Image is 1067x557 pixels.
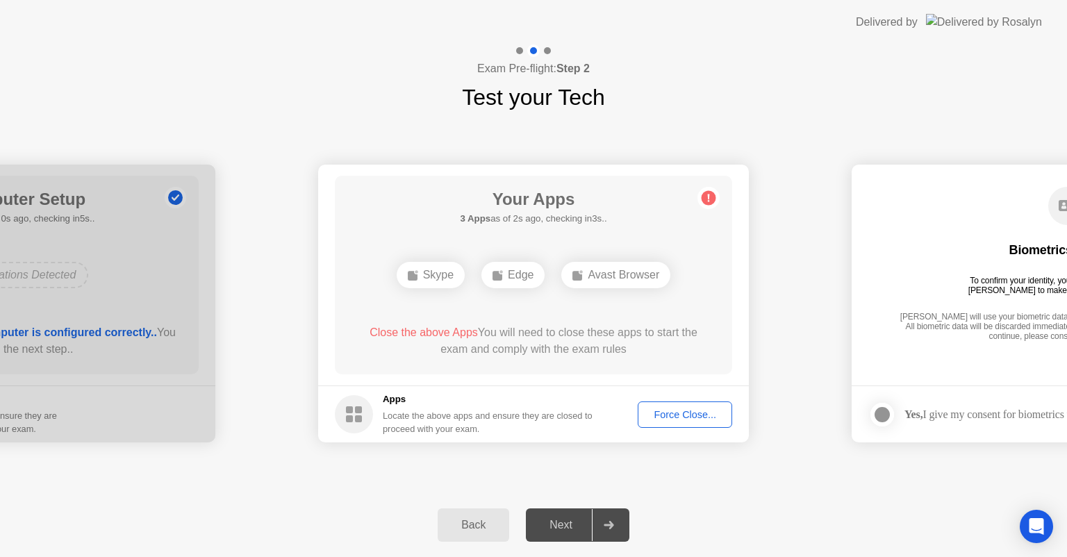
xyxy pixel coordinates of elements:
[638,401,732,428] button: Force Close...
[442,519,505,531] div: Back
[526,508,629,542] button: Next
[355,324,713,358] div: You will need to close these apps to start the exam and comply with the exam rules
[460,213,490,224] b: 3 Apps
[904,408,923,420] strong: Yes,
[530,519,592,531] div: Next
[438,508,509,542] button: Back
[460,212,606,226] h5: as of 2s ago, checking in3s..
[561,262,670,288] div: Avast Browser
[383,392,593,406] h5: Apps
[856,14,918,31] div: Delivered by
[556,63,590,74] b: Step 2
[462,81,605,114] h1: Test your Tech
[460,187,606,212] h1: Your Apps
[643,409,727,420] div: Force Close...
[370,326,478,338] span: Close the above Apps
[926,14,1042,30] img: Delivered by Rosalyn
[481,262,545,288] div: Edge
[477,60,590,77] h4: Exam Pre-flight:
[383,409,593,435] div: Locate the above apps and ensure they are closed to proceed with your exam.
[1020,510,1053,543] div: Open Intercom Messenger
[397,262,465,288] div: Skype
